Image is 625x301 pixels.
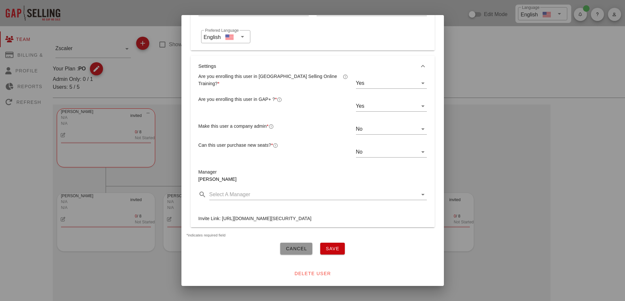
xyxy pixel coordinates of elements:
div: Are you enrolling this user in [GEOGRAPHIC_DATA] Selling Online Training? [198,73,343,87]
div: v 4.0.25 [18,10,32,16]
img: logo_orange.svg [10,10,16,16]
label: Prefered Language [205,28,239,33]
div: Invite Link: [URL][DOMAIN_NAME][SECURITY_DATA] [195,211,431,226]
img: tab_keywords_by_traffic_grey.svg [65,41,71,47]
button: Save [320,243,345,254]
div: Yes [356,101,427,111]
div: Prefered LanguageEnglish [201,30,250,43]
div: No [356,126,363,132]
div: Yes [356,80,365,86]
small: *indicates required field [187,233,226,237]
div: Keywords by Traffic [73,42,111,46]
div: Can this user purchase new seats? [198,141,348,149]
div: No [356,124,427,134]
span: delete user [294,271,331,276]
label: Manager [198,169,217,175]
div: Yes [356,103,365,109]
div: No [356,149,363,155]
div: English [204,32,221,41]
div: Domain Overview [25,42,59,46]
div: No [356,147,427,157]
span: Save [325,246,340,251]
input: Select A Manager [209,189,418,200]
img: tab_domain_overview_orange.svg [18,41,23,47]
button: Cancel [280,243,312,254]
div: Domain: [DOMAIN_NAME] [17,17,72,22]
span: [PERSON_NAME] [198,177,237,182]
span: Cancel [285,246,307,251]
button: Settings [191,56,435,77]
div: Yes [356,78,427,88]
div: Are you enrolling this user in GAP+ ? [198,96,277,103]
button: delete user [289,268,336,279]
img: website_grey.svg [10,17,16,22]
div: Make this user a company admin [198,122,269,130]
